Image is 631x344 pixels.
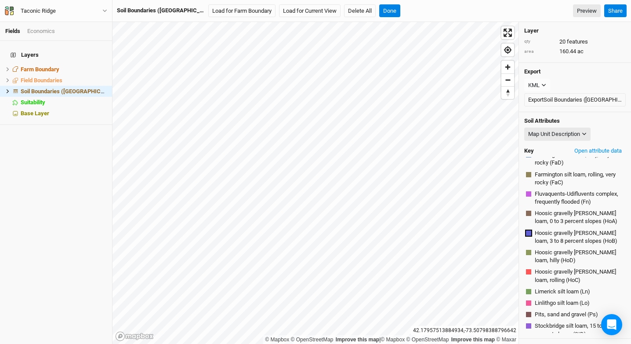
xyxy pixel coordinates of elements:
a: Mapbox logo [115,331,154,341]
div: Taconic Ridge [21,7,56,15]
button: Load for Current View [279,4,341,18]
div: Map Unit Description [528,130,580,139]
h4: Layer [524,27,626,34]
span: Base Layer [21,110,49,117]
div: area [524,48,555,55]
a: Fields [5,28,20,34]
span: Hoosic gravelly [PERSON_NAME] loam, hilly (HoD) [535,249,624,264]
button: Map Unit Description [524,128,591,141]
div: Open Intercom Messenger [601,314,622,335]
span: Hoosic gravelly [PERSON_NAME] loam, rolling (HoC) [535,268,624,284]
a: Improve this map [336,337,379,343]
a: Improve this map [451,337,495,343]
button: Reset bearing to north [501,86,514,99]
canvas: Map [112,22,519,344]
button: Find my location [501,44,514,56]
button: Share [604,4,627,18]
button: Delete All [344,4,376,18]
a: OpenStreetMap [406,337,449,343]
button: KML [524,79,550,92]
div: | [265,335,516,344]
span: Linlithgo silt loam (Lo) [535,299,590,307]
span: Pits, sand and gravel (Ps) [535,311,598,318]
div: Soil Boundaries (US) [117,7,205,15]
span: Farmington silt loam, hilly, very rocky (FaD) [535,151,624,167]
h4: Layers [5,46,107,64]
span: Hoosic gravelly [PERSON_NAME] loam, 3 to 8 percent slopes (HoB) [535,229,624,245]
span: Hoosic gravelly [PERSON_NAME] loam, 0 to 3 percent slopes (HoA) [535,209,624,225]
span: Fluvaquents-Udifluvents complex, frequently flooded (Fn) [535,190,624,206]
button: ExportSoil Boundaries ([GEOGRAPHIC_DATA]) [524,93,626,106]
div: Soil Boundaries (US) [21,88,107,95]
a: Maxar [496,337,516,343]
div: Base Layer [21,110,107,117]
span: ac [577,48,584,55]
span: Farm Boundary [21,66,59,73]
button: Open attribute data [570,144,626,157]
h4: Export [524,68,626,75]
span: Zoom out [501,74,514,86]
a: Preview [573,4,601,18]
span: Soil Boundaries ([GEOGRAPHIC_DATA]) [21,88,121,95]
div: Economics [27,27,55,35]
h4: Key [524,147,534,154]
span: features [567,38,588,46]
a: Mapbox [381,337,405,343]
span: Reset bearing to north [501,87,514,99]
span: Limerick silt loam (Ln) [535,288,590,296]
a: Mapbox [265,337,289,343]
div: 20 [524,38,626,46]
button: Zoom out [501,73,514,86]
div: KML [528,81,540,90]
button: Taconic Ridge [4,6,108,16]
h4: Soil Attributes [524,117,626,124]
div: qty [524,38,555,45]
button: Load for Farm Boundary [208,4,276,18]
button: Zoom in [501,61,514,73]
span: Stockbridge silt loam, 15 to 25 percent slopes (StD) [535,322,624,338]
div: 160.44 [524,48,626,55]
div: Field Boundaries [21,77,107,84]
div: 42.17957513884934 , -73.50798388796642 [411,326,519,335]
a: OpenStreetMap [291,337,334,343]
div: Suitability [21,99,107,106]
button: Enter fullscreen [501,26,514,39]
span: Farmington silt loam, rolling, very rocky (FaC) [535,171,624,187]
span: Field Boundaries [21,77,62,84]
span: Suitability [21,99,45,106]
button: Done [379,4,400,18]
div: Farm Boundary [21,66,107,73]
